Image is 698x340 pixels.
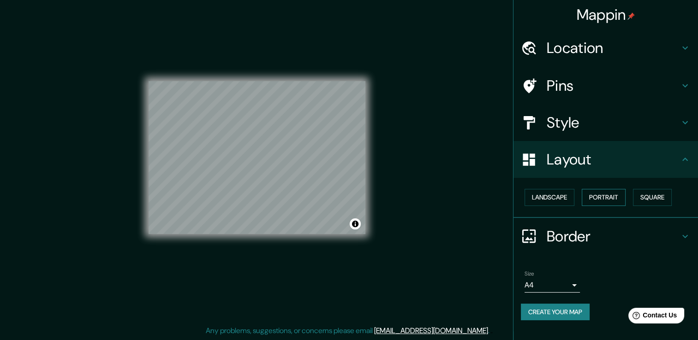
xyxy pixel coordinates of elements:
[350,218,361,229] button: Toggle attribution
[521,304,590,321] button: Create your map
[525,270,534,277] label: Size
[547,76,680,95] h4: Pins
[627,12,635,20] img: pin-icon.png
[513,141,698,178] div: Layout
[149,81,365,234] canvas: Map
[489,325,491,336] div: .
[374,326,488,335] a: [EMAIL_ADDRESS][DOMAIN_NAME]
[582,189,626,206] button: Portrait
[547,150,680,169] h4: Layout
[547,113,680,132] h4: Style
[525,278,580,293] div: A4
[633,189,672,206] button: Square
[513,218,698,255] div: Border
[547,39,680,57] h4: Location
[577,6,635,24] h4: Mappin
[513,104,698,141] div: Style
[525,189,574,206] button: Landscape
[616,304,688,330] iframe: Help widget launcher
[513,29,698,66] div: Location
[491,325,493,336] div: .
[547,227,680,246] h4: Border
[206,325,489,336] p: Any problems, suggestions, or concerns please email .
[513,67,698,104] div: Pins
